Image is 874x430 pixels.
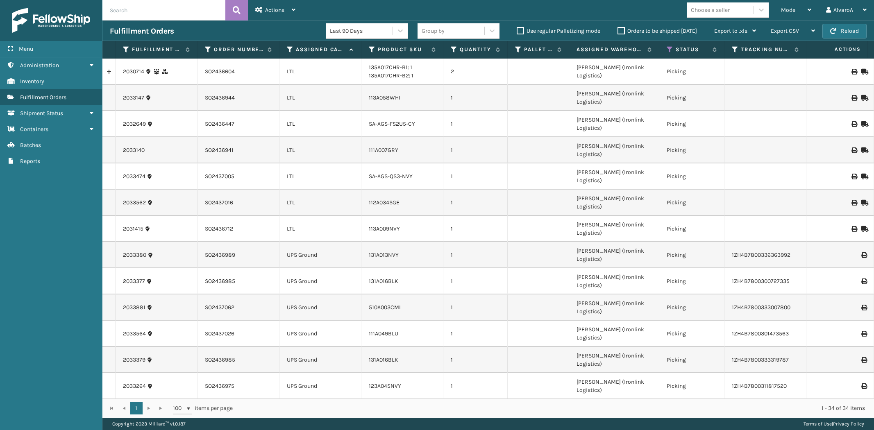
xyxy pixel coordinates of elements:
td: [PERSON_NAME] (Ironlink Logistics) [569,373,659,399]
i: Print Label [861,357,866,363]
a: 2033881 [123,303,145,312]
a: 1ZH4B7800336363992 [732,251,790,258]
td: Picking [659,373,724,399]
div: | [804,418,864,430]
a: 2033564 [123,330,146,338]
label: Product SKU [378,46,427,53]
span: Inventory [20,78,44,85]
label: Use regular Palletizing mode [517,27,600,34]
td: UPS Ground [279,373,361,399]
a: 135A017CHR-B1: 1 [369,64,412,71]
div: Last 90 Days [330,27,393,35]
a: 2033474 [123,172,145,181]
label: Tracking Number [741,46,790,53]
td: 1 [443,216,508,242]
td: [PERSON_NAME] (Ironlink Logistics) [569,321,659,347]
a: 131A016BLK [369,278,398,285]
span: Export to .xls [714,27,747,34]
span: Actions [809,43,866,56]
a: 1ZH4B7800311817520 [732,382,787,389]
td: 1 [443,294,508,321]
td: [PERSON_NAME] (Ironlink Logistics) [569,242,659,268]
td: UPS Ground [279,321,361,347]
i: Mark as Shipped [861,147,866,153]
td: Picking [659,242,724,268]
div: Choose a seller [691,6,730,14]
td: 1 [443,111,508,137]
td: SO2436975 [198,373,279,399]
a: 1ZH4B7800301473563 [732,330,789,337]
i: Mark as Shipped [861,174,866,179]
a: Terms of Use [804,421,832,427]
td: [PERSON_NAME] (Ironlink Logistics) [569,111,659,137]
td: Picking [659,85,724,111]
div: 1 - 34 of 34 items [244,404,865,412]
td: SO2436989 [198,242,279,268]
a: 135A017CHR-B2: 1 [369,72,413,79]
i: Mark as Shipped [861,200,866,206]
a: 2030714 [123,68,144,76]
td: LTL [279,111,361,137]
a: 510A003CML [369,304,402,311]
td: UPS Ground [279,294,361,321]
td: 1 [443,321,508,347]
td: LTL [279,216,361,242]
a: 2033140 [123,146,145,154]
i: Mark as Shipped [861,69,866,75]
td: [PERSON_NAME] (Ironlink Logistics) [569,59,659,85]
td: Picking [659,294,724,321]
td: 1 [443,373,508,399]
a: 113A058WHI [369,94,400,101]
td: [PERSON_NAME] (Ironlink Logistics) [569,216,659,242]
td: Picking [659,190,724,216]
a: Privacy Policy [833,421,864,427]
a: 1 [130,402,143,414]
label: Pallet Name [524,46,553,53]
span: Actions [265,7,284,14]
td: LTL [279,59,361,85]
td: SO2436447 [198,111,279,137]
label: Quantity [460,46,492,53]
a: 1ZH4B7800300727335 [732,278,790,285]
td: Picking [659,59,724,85]
span: Administration [20,62,59,69]
td: Picking [659,321,724,347]
a: 112A034SGE [369,199,400,206]
button: Reload [822,24,867,38]
td: SO2436944 [198,85,279,111]
td: UPS Ground [279,347,361,373]
i: Print BOL [851,147,856,153]
a: 111A007GRY [369,147,398,154]
i: Mark as Shipped [861,95,866,101]
span: 100 [173,404,185,412]
td: Picking [659,216,724,242]
td: [PERSON_NAME] (Ironlink Logistics) [569,137,659,163]
a: 123A045NVY [369,382,401,389]
p: Copyright 2023 Milliard™ v 1.0.187 [112,418,186,430]
a: 2031415 [123,225,143,233]
i: Print BOL [851,95,856,101]
td: SO2436985 [198,347,279,373]
td: [PERSON_NAME] (Ironlink Logistics) [569,268,659,294]
td: 1 [443,268,508,294]
span: Batches [20,142,41,149]
label: Assigned Carrier Service [296,46,345,53]
td: Picking [659,111,724,137]
span: Export CSV [771,27,799,34]
a: 2033379 [123,356,145,364]
i: Mark as Shipped [861,226,866,232]
i: Mark as Shipped [861,121,866,127]
td: [PERSON_NAME] (Ironlink Logistics) [569,347,659,373]
i: Print BOL [851,200,856,206]
td: UPS Ground [279,242,361,268]
i: Print BOL [851,174,856,179]
label: Orders to be shipped [DATE] [617,27,697,34]
a: 2033377 [123,277,145,285]
td: [PERSON_NAME] (Ironlink Logistics) [569,294,659,321]
td: SO2437005 [198,163,279,190]
label: Order Number [214,46,263,53]
a: 2033264 [123,382,146,390]
i: Print Label [861,278,866,284]
td: SO2437062 [198,294,279,321]
td: [PERSON_NAME] (Ironlink Logistics) [569,85,659,111]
